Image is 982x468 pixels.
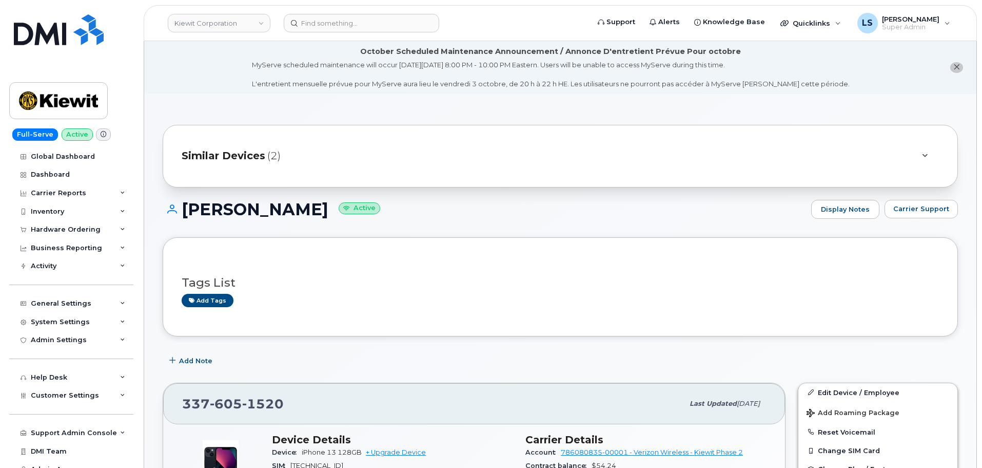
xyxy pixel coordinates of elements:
[798,383,957,402] a: Edit Device / Employee
[798,441,957,460] button: Change SIM Card
[267,148,281,163] span: (2)
[272,448,302,456] span: Device
[366,448,426,456] a: + Upgrade Device
[182,276,939,289] h3: Tags List
[690,400,737,407] span: Last updated
[182,396,284,411] span: 337
[798,423,957,441] button: Reset Voicemail
[179,356,212,366] span: Add Note
[885,200,958,218] button: Carrier Support
[242,396,284,411] span: 1520
[737,400,760,407] span: [DATE]
[937,423,974,460] iframe: Messenger Launcher
[210,396,242,411] span: 605
[525,434,767,446] h3: Carrier Details
[272,434,513,446] h3: Device Details
[561,448,743,456] a: 786080835-00001 - Verizon Wireless - Kiewit Phase 2
[525,448,561,456] span: Account
[798,402,957,423] button: Add Roaming Package
[163,200,806,218] h1: [PERSON_NAME]
[339,202,380,214] small: Active
[182,294,233,307] a: Add tags
[893,204,949,214] span: Carrier Support
[950,62,963,73] button: close notification
[252,60,850,89] div: MyServe scheduled maintenance will occur [DATE][DATE] 8:00 PM - 10:00 PM Eastern. Users will be u...
[163,352,221,370] button: Add Note
[360,46,741,57] div: October Scheduled Maintenance Announcement / Annonce D'entretient Prévue Pour octobre
[807,409,899,419] span: Add Roaming Package
[182,148,265,163] span: Similar Devices
[811,200,879,219] a: Display Notes
[302,448,362,456] span: iPhone 13 128GB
